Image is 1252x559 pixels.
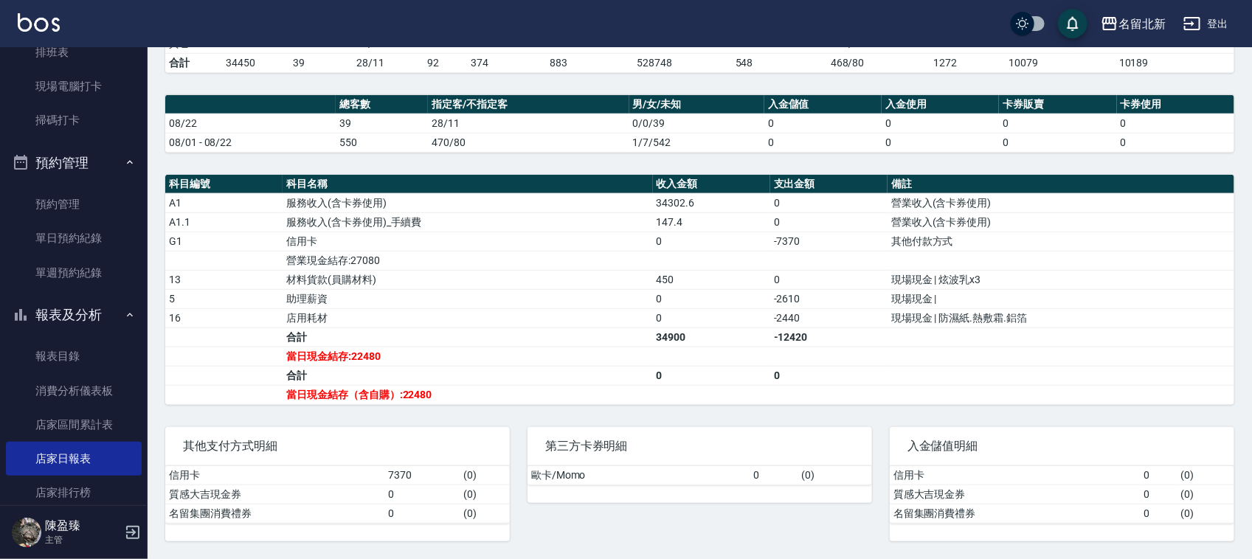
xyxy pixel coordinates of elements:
[1177,504,1234,523] td: ( 0 )
[653,366,770,385] td: 0
[283,289,652,308] td: 助理薪資
[165,466,384,485] td: 信用卡
[629,133,764,152] td: 1/7/542
[653,232,770,251] td: 0
[428,114,629,133] td: 28/11
[999,133,1116,152] td: 0
[907,439,1217,454] span: 入金儲值明細
[424,53,468,72] td: 92
[653,212,770,232] td: 147.4
[6,339,142,373] a: 報表目錄
[6,374,142,408] a: 消費分析儀表板
[283,270,652,289] td: 材料貨款(員購材料)
[283,308,652,327] td: 店用耗材
[1117,114,1234,133] td: 0
[770,270,888,289] td: 0
[770,175,888,194] th: 支出金額
[653,327,770,347] td: 34900
[888,175,1234,194] th: 備註
[827,53,930,72] td: 468/80
[1140,485,1177,504] td: 0
[1140,504,1177,523] td: 0
[428,95,629,114] th: 指定客/不指定客
[528,466,872,485] table: a dense table
[770,212,888,232] td: 0
[283,175,652,194] th: 科目名稱
[750,466,798,485] td: 0
[770,366,888,385] td: 0
[1177,485,1234,504] td: ( 0 )
[653,308,770,327] td: 0
[6,35,142,69] a: 排班表
[6,144,142,182] button: 預約管理
[888,308,1234,327] td: 現場現金 | 防濕紙.熱敷霜.鋁箔
[384,485,460,504] td: 0
[283,366,652,385] td: 合計
[930,53,1005,72] td: 1272
[336,114,428,133] td: 39
[1117,95,1234,114] th: 卡券使用
[165,289,283,308] td: 5
[629,95,764,114] th: 男/女/未知
[888,270,1234,289] td: 現場現金 | 炫波乳x3
[1095,9,1172,39] button: 名留北新
[764,114,882,133] td: 0
[283,385,652,404] td: 當日現金結存（含自購）:22480
[6,296,142,334] button: 報表及分析
[45,533,120,546] p: 主管
[1058,9,1087,38] button: save
[283,327,652,347] td: 合計
[165,193,283,212] td: A1
[798,466,872,485] td: ( 0 )
[1177,10,1234,38] button: 登出
[653,193,770,212] td: 34302.6
[6,103,142,137] a: 掃碼打卡
[732,53,827,72] td: 548
[165,114,336,133] td: 08/22
[6,69,142,103] a: 現場電腦打卡
[546,53,633,72] td: 883
[653,289,770,308] td: 0
[890,504,1140,523] td: 名留集團消費禮券
[6,256,142,290] a: 單週預約紀錄
[165,175,1234,405] table: a dense table
[165,95,1234,153] table: a dense table
[165,133,336,152] td: 08/01 - 08/22
[165,308,283,327] td: 16
[6,221,142,255] a: 單日預約紀錄
[384,466,460,485] td: 7370
[1140,466,1177,485] td: 0
[890,485,1140,504] td: 質感大吉現金券
[1005,53,1116,72] td: 10079
[283,232,652,251] td: 信用卡
[165,232,283,251] td: G1
[283,347,652,366] td: 當日現金結存:22480
[888,232,1234,251] td: 其他付款方式
[283,193,652,212] td: 服務收入(含卡券使用)
[653,270,770,289] td: 450
[770,327,888,347] td: -12420
[890,466,1140,485] td: 信用卡
[770,232,888,251] td: -7370
[770,193,888,212] td: 0
[6,476,142,510] a: 店家排行榜
[890,466,1234,524] table: a dense table
[283,212,652,232] td: 服務收入(含卡券使用)_手續費
[6,442,142,476] a: 店家日報表
[653,175,770,194] th: 收入金額
[165,212,283,232] td: A1.1
[460,504,510,523] td: ( 0 )
[165,504,384,523] td: 名留集團消費禮券
[460,485,510,504] td: ( 0 )
[428,133,629,152] td: 470/80
[1116,53,1234,72] td: 10189
[222,53,289,72] td: 34450
[18,13,60,32] img: Logo
[888,212,1234,232] td: 營業收入(含卡券使用)
[336,133,428,152] td: 550
[1117,133,1234,152] td: 0
[999,114,1116,133] td: 0
[770,289,888,308] td: -2610
[468,53,547,72] td: 374
[888,289,1234,308] td: 現場現金 |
